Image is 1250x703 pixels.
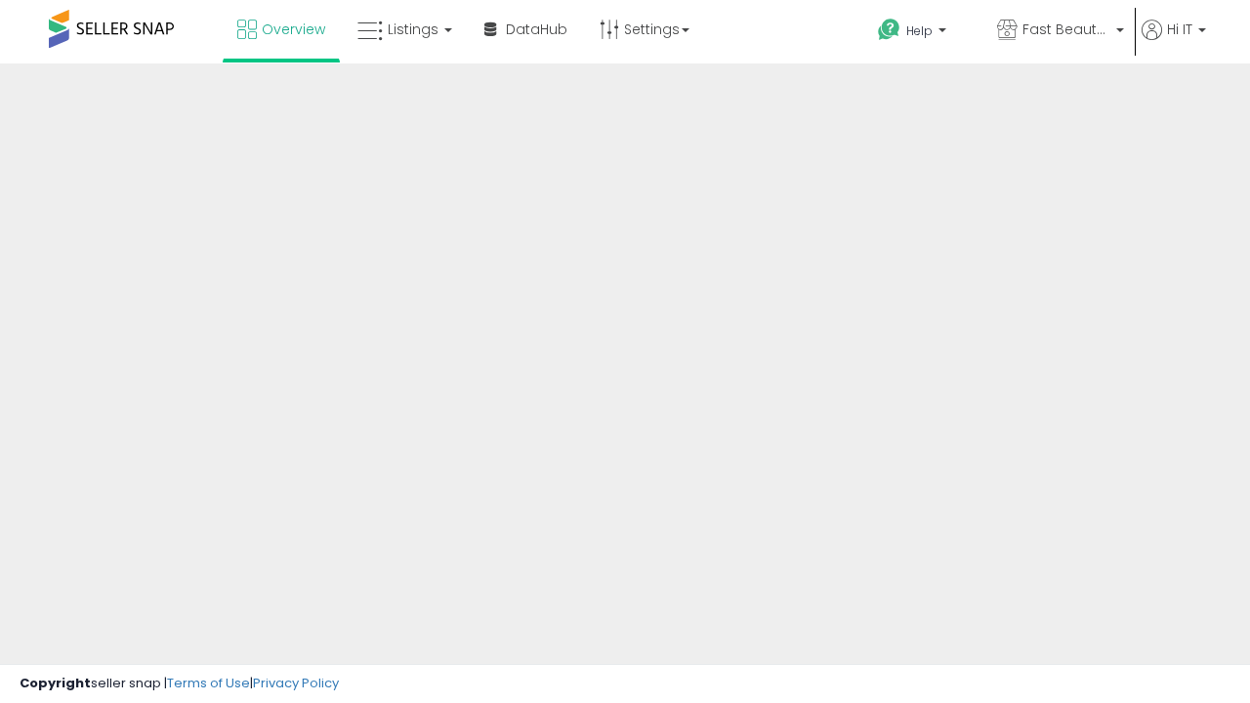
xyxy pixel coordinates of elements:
[1167,20,1192,39] span: Hi IT
[862,3,979,63] a: Help
[1022,20,1110,39] span: Fast Beauty ([GEOGRAPHIC_DATA])
[253,674,339,692] a: Privacy Policy
[262,20,325,39] span: Overview
[388,20,438,39] span: Listings
[20,675,339,693] div: seller snap | |
[506,20,567,39] span: DataHub
[167,674,250,692] a: Terms of Use
[1142,20,1206,63] a: Hi IT
[20,674,91,692] strong: Copyright
[906,22,933,39] span: Help
[877,18,901,42] i: Get Help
